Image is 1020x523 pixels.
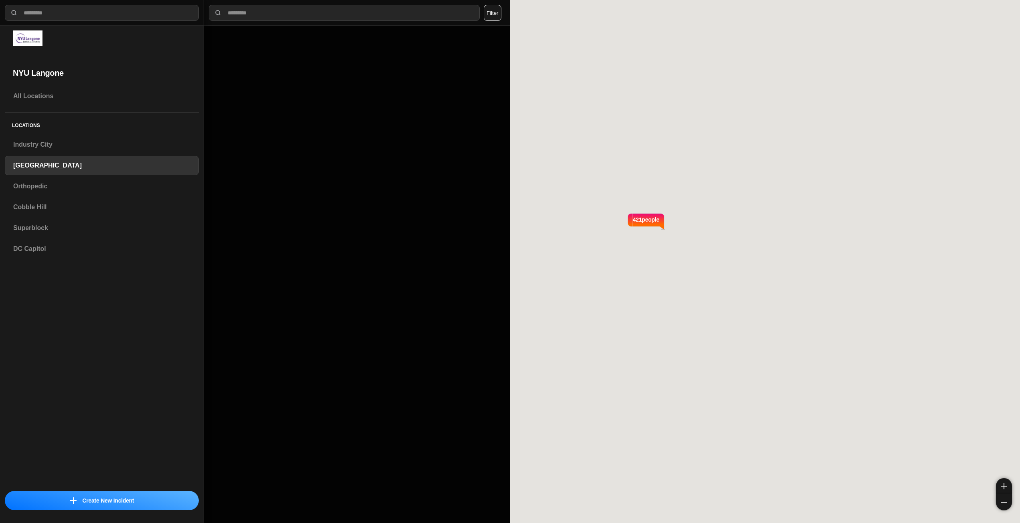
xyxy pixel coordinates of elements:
a: All Locations [5,87,199,106]
img: notch [627,212,633,230]
h3: DC Capitol [13,244,190,254]
h2: NYU Langone [13,67,191,79]
img: logo [13,30,42,46]
p: 421 people [633,215,659,233]
a: Industry City [5,135,199,154]
h3: Orthopedic [13,182,190,191]
a: Cobble Hill [5,198,199,217]
h3: All Locations [13,91,190,101]
h3: Industry City [13,140,190,149]
img: zoom-in [1001,483,1007,489]
h5: Locations [5,113,199,135]
img: search [214,9,222,17]
img: icon [70,497,77,504]
h3: Superblock [13,223,190,233]
h3: Cobble Hill [13,202,190,212]
a: Superblock [5,218,199,238]
img: zoom-out [1001,499,1007,505]
h3: [GEOGRAPHIC_DATA] [13,161,190,170]
button: zoom-in [996,478,1012,494]
button: iconCreate New Incident [5,491,199,510]
a: DC Capitol [5,239,199,258]
img: search [10,9,18,17]
button: Filter [484,5,501,21]
p: Create New Incident [82,497,134,505]
img: notch [659,212,665,230]
a: Orthopedic [5,177,199,196]
button: zoom-out [996,494,1012,510]
a: [GEOGRAPHIC_DATA] [5,156,199,175]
